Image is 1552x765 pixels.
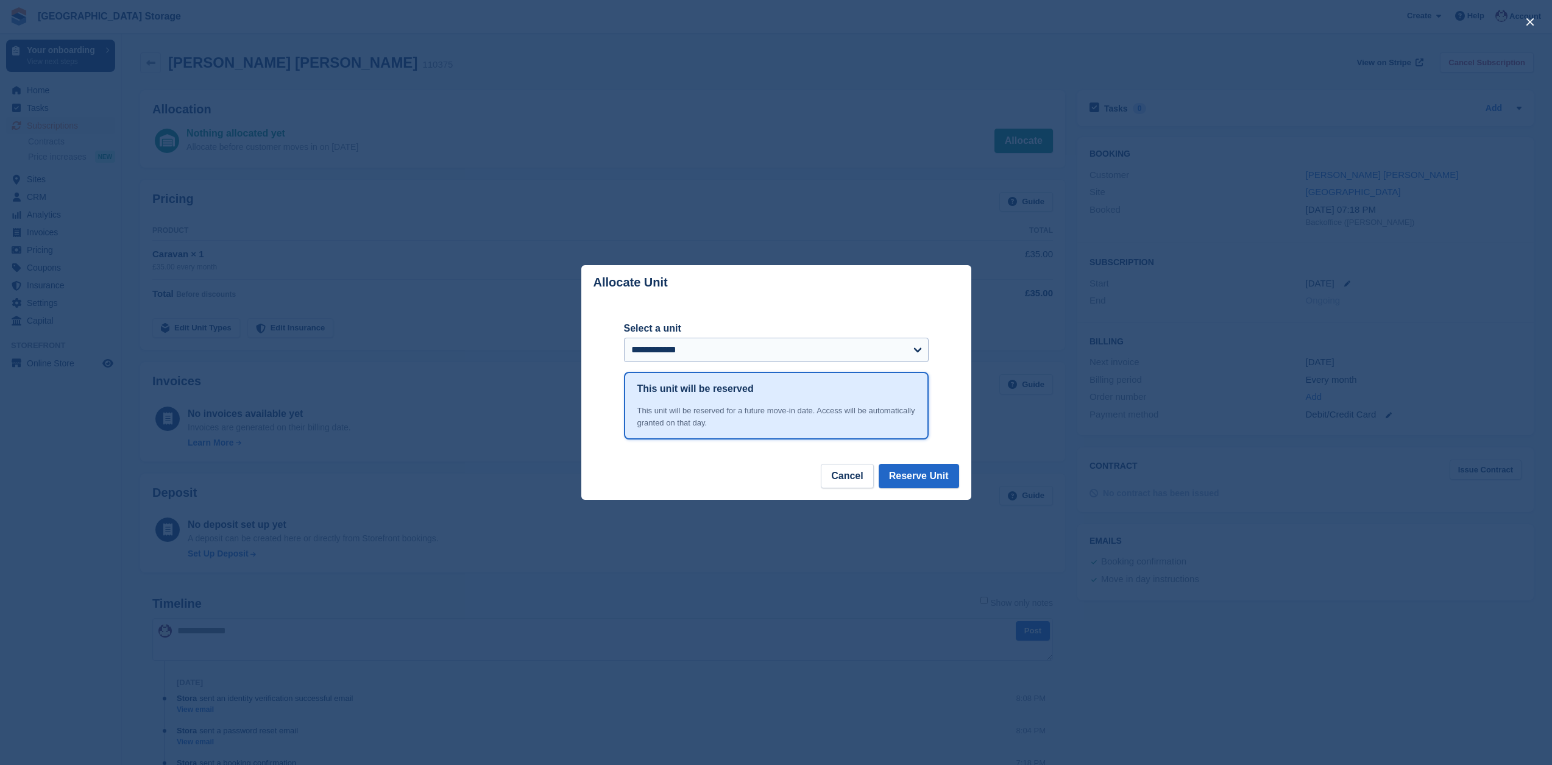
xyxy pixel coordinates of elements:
div: This unit will be reserved for a future move-in date. Access will be automatically granted on tha... [637,405,915,429]
h1: This unit will be reserved [637,382,754,396]
button: Reserve Unit [879,464,959,488]
button: close [1520,12,1540,32]
p: Allocate Unit [594,276,668,290]
label: Select a unit [624,321,929,336]
button: Cancel [821,464,873,488]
